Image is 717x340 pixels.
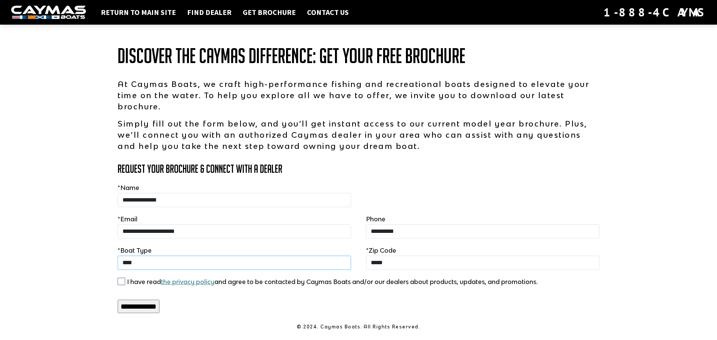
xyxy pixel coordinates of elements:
a: Get Brochure [239,7,299,17]
h3: Request Your Brochure & Connect with a Dealer [118,163,599,175]
h1: Discover the Caymas Difference: Get Your Free Brochure [118,45,599,67]
p: © 2024. Caymas Boats. All Rights Reserved. [118,324,599,330]
a: Find Dealer [183,7,235,17]
div: 1-888-4CAYMAS [603,4,706,21]
a: Contact Us [303,7,353,17]
a: the privacy policy [161,278,214,286]
label: Email [118,215,137,224]
a: Return to main site [97,7,180,17]
label: Phone [366,215,385,224]
p: Simply fill out the form below, and you’ll get instant access to our current model year brochure.... [118,118,599,152]
img: white-logo-c9c8dbefe5ff5ceceb0f0178aa75bf4bb51f6bca0971e226c86eb53dfe498488.png [11,6,86,19]
p: At Caymas Boats, we craft high-performance fishing and recreational boats designed to elevate you... [118,78,599,112]
label: Name [118,183,139,192]
label: I have read and agree to be contacted by Caymas Boats and/or our dealers about products, updates,... [127,277,538,286]
label: Zip Code [366,246,396,255]
label: Boat Type [118,246,152,255]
